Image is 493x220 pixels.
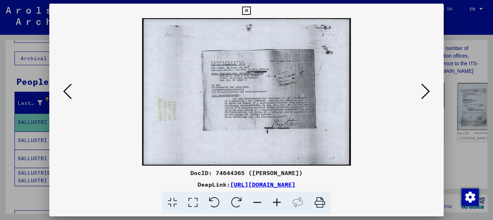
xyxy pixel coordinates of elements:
div: DeepLink: [49,180,444,189]
div: Change consent [461,188,478,206]
div: DocID: 74644365 ([PERSON_NAME]) [49,169,444,177]
img: 001.jpg [74,18,419,166]
a: [URL][DOMAIN_NAME] [230,181,295,188]
img: Change consent [461,188,479,206]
